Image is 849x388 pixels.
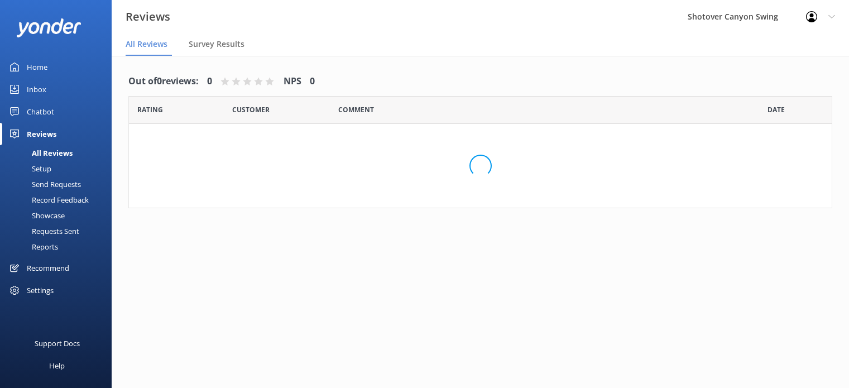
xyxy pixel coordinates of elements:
div: Home [27,56,47,78]
span: Survey Results [189,39,244,50]
div: Inbox [27,78,46,100]
a: Record Feedback [7,192,112,208]
div: Requests Sent [7,223,79,239]
div: Recommend [27,257,69,279]
div: Settings [27,279,54,301]
div: Record Feedback [7,192,89,208]
span: Date [768,104,785,115]
a: All Reviews [7,145,112,161]
span: All Reviews [126,39,167,50]
h4: NPS [284,74,301,89]
div: Support Docs [35,332,80,355]
div: Send Requests [7,176,81,192]
div: All Reviews [7,145,73,161]
h4: 0 [207,74,212,89]
div: Setup [7,161,51,176]
a: Reports [7,239,112,255]
span: Date [232,104,270,115]
img: yonder-white-logo.png [17,18,81,37]
div: Help [49,355,65,377]
div: Showcase [7,208,65,223]
div: Chatbot [27,100,54,123]
span: Question [338,104,374,115]
a: Requests Sent [7,223,112,239]
a: Showcase [7,208,112,223]
span: Date [137,104,163,115]
div: Reports [7,239,58,255]
a: Setup [7,161,112,176]
div: Reviews [27,123,56,145]
h4: 0 [310,74,315,89]
h3: Reviews [126,8,170,26]
a: Send Requests [7,176,112,192]
h4: Out of 0 reviews: [128,74,199,89]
